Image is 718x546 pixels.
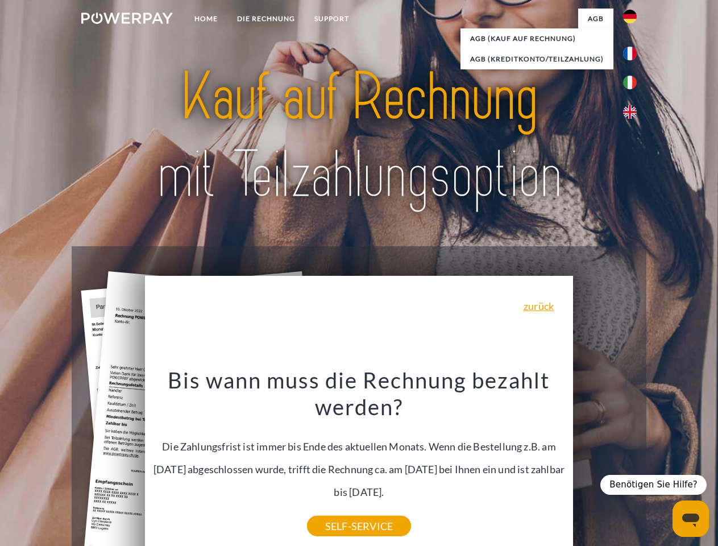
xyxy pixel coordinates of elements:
[524,301,554,311] a: zurück
[152,366,567,421] h3: Bis wann muss die Rechnung bezahlt werden?
[673,500,709,537] iframe: Schaltfläche zum Öffnen des Messaging-Fensters; Konversation läuft
[623,47,637,60] img: fr
[460,49,613,69] a: AGB (Kreditkonto/Teilzahlung)
[600,475,707,495] div: Benötigen Sie Hilfe?
[152,366,567,526] div: Die Zahlungsfrist ist immer bis Ende des aktuellen Monats. Wenn die Bestellung z.B. am [DATE] abg...
[623,10,637,23] img: de
[460,28,613,49] a: AGB (Kauf auf Rechnung)
[81,13,173,24] img: logo-powerpay-white.svg
[185,9,227,29] a: Home
[109,55,609,218] img: title-powerpay_de.svg
[578,9,613,29] a: agb
[307,516,411,536] a: SELF-SERVICE
[227,9,305,29] a: DIE RECHNUNG
[623,105,637,119] img: en
[305,9,359,29] a: SUPPORT
[623,76,637,89] img: it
